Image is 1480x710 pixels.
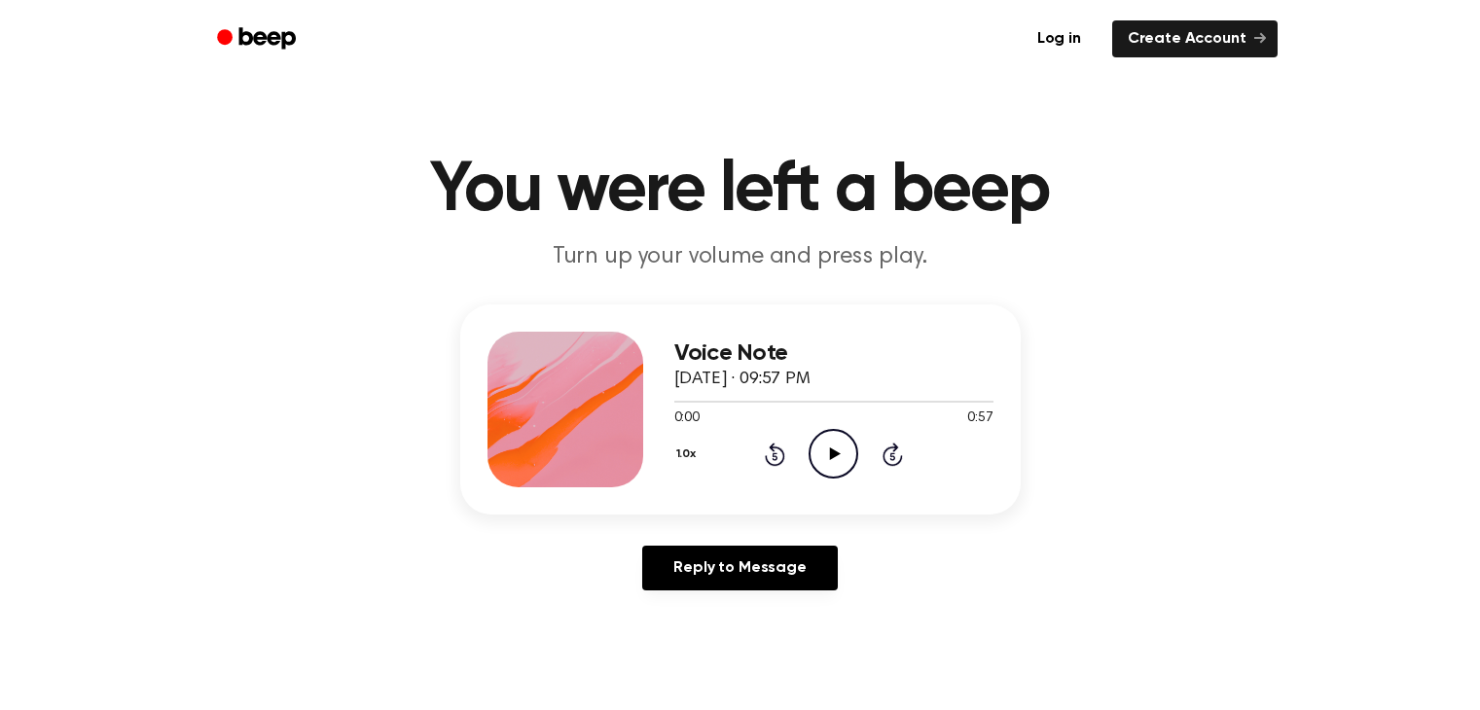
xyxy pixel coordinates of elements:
a: Beep [203,20,313,58]
h1: You were left a beep [242,156,1239,226]
span: 0:00 [674,408,700,429]
button: 1.0x [674,438,704,471]
p: Turn up your volume and press play. [367,241,1114,273]
a: Create Account [1112,20,1278,57]
a: Log in [1018,17,1101,61]
span: [DATE] · 09:57 PM [674,371,811,388]
span: 0:57 [967,408,993,429]
a: Reply to Message [642,546,837,590]
h3: Voice Note [674,340,993,367]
